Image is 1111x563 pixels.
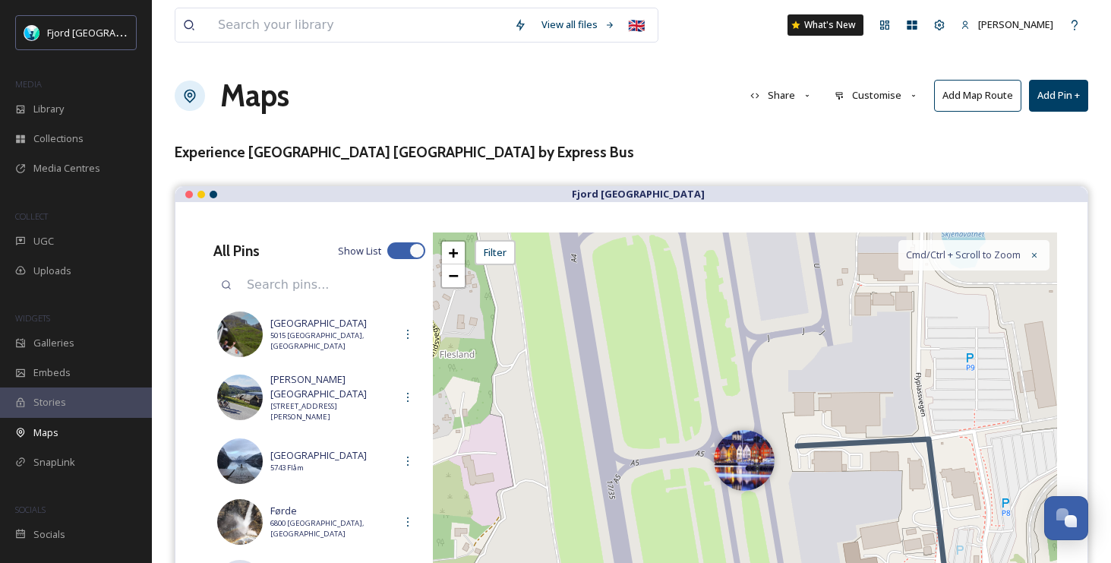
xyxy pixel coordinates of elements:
[15,312,50,324] span: WIDGETS
[978,17,1053,31] span: [PERSON_NAME]
[449,243,459,262] span: +
[270,372,394,401] span: [PERSON_NAME][GEOGRAPHIC_DATA]
[175,141,634,163] h3: Experience [GEOGRAPHIC_DATA] [GEOGRAPHIC_DATA] by Express Bus
[449,266,459,285] span: −
[787,14,863,36] a: What's New
[33,425,58,440] span: Maps
[270,331,394,353] span: 5015 [GEOGRAPHIC_DATA], [GEOGRAPHIC_DATA]
[220,73,289,119] a: Maps
[534,10,623,40] a: View all files
[270,504,394,518] span: Førde
[217,499,263,545] img: 693c6e95da4a72cfec712cb21ba3f053e142430dcd54e5e6d94071932d952068.jpg
[33,455,75,470] span: SnapLink
[953,10,1061,40] a: [PERSON_NAME]
[442,242,465,264] a: Zoom in
[906,248,1021,262] span: Cmd/Ctrl + Scroll to Zoom
[338,244,381,258] span: Show List
[934,80,1021,111] button: Add Map Route
[217,375,263,420] img: 040ba2e453b2ee736875a3e790b22bee466c11676a7fa73569dc792e2cd9ed84.jpg
[15,504,46,515] span: SOCIALS
[270,401,394,423] span: [STREET_ADDRESS][PERSON_NAME]
[217,312,263,357] img: Fjord%201.avif
[239,268,425,302] input: Search pins...
[442,264,465,287] a: Zoom out
[270,518,394,540] span: 6800 [GEOGRAPHIC_DATA], [GEOGRAPHIC_DATA]
[33,365,71,380] span: Embeds
[270,463,394,473] span: 5743 Flåm
[33,395,66,410] span: Stories
[217,438,263,484] img: f717718ddc8fc9c5c81f4bf36323e1a1f1b347b6e6d301e1d3bd237876fa691e.jpg
[33,131,84,146] span: Collections
[743,81,820,110] button: Share
[270,316,394,331] span: [GEOGRAPHIC_DATA]
[33,264,71,278] span: Uploads
[572,187,705,201] strong: Fjord [GEOGRAPHIC_DATA]
[827,81,926,110] button: Customise
[33,102,64,116] span: Library
[1029,80,1088,111] button: Add Pin +
[33,161,100,176] span: Media Centres
[15,78,42,90] span: MEDIA
[33,336,74,350] span: Galleries
[213,240,260,262] h3: All Pins
[1044,496,1088,540] button: Open Chat
[47,25,169,40] span: Fjord [GEOGRAPHIC_DATA]
[270,448,394,463] span: [GEOGRAPHIC_DATA]
[210,8,507,42] input: Search your library
[15,210,48,222] span: COLLECT
[33,234,54,248] span: UGC
[33,527,65,542] span: Socials
[475,240,516,265] div: Filter
[623,11,650,39] div: 🇬🇧
[24,25,39,40] img: fn-logo-2023%201.svg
